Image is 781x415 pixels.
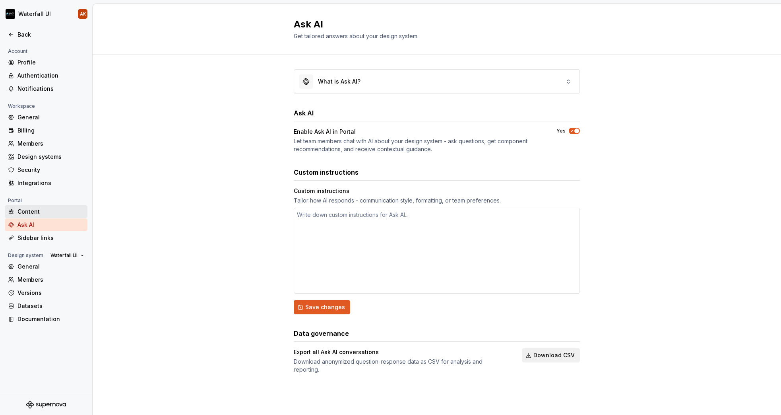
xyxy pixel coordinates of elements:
svg: Supernova Logo [26,401,66,409]
div: Content [17,208,84,216]
span: Waterfall UI [50,252,78,259]
span: Save changes [305,303,345,311]
div: Enable Ask AI in Portal [294,128,542,136]
a: Members [5,137,87,150]
a: Notifications [5,82,87,95]
a: Versions [5,286,87,299]
a: Integrations [5,177,87,189]
a: Content [5,205,87,218]
div: Datasets [17,302,84,310]
div: Account [5,47,31,56]
div: Portal [5,196,25,205]
a: Billing [5,124,87,137]
div: Waterfall UI [18,10,51,18]
div: Let team members chat with AI about your design system - ask questions, get component recommendat... [294,137,542,153]
a: General [5,260,87,273]
div: General [17,263,84,271]
a: Documentation [5,313,87,325]
div: Sidebar links [17,234,84,242]
span: Download CSV [533,351,575,359]
div: Workspace [5,101,38,111]
div: Security [17,166,84,174]
div: Design system [5,251,47,260]
h3: Data governance [294,329,349,338]
div: Billing [17,127,84,134]
h3: Ask AI [294,108,314,118]
a: Security [5,164,87,176]
div: Authentication [17,72,84,80]
div: Ask AI [17,221,84,229]
div: Documentation [17,315,84,323]
div: Back [17,31,84,39]
div: Download anonymized question-response data as CSV for analysis and reporting. [294,358,508,374]
button: Save changes [294,300,350,314]
h3: Custom instructions [294,168,359,177]
a: Sidebar links [5,232,87,244]
label: Yes [556,128,566,134]
a: Ask AI [5,218,87,231]
button: Download CSV [522,348,580,362]
a: Datasets [5,300,87,312]
a: Members [5,273,87,286]
div: General [17,113,84,121]
h2: Ask AI [294,18,570,31]
a: Profile [5,56,87,69]
a: Authentication [5,69,87,82]
div: Tailor how AI responds - communication style, formatting, or team preferences. [294,197,580,205]
div: Integrations [17,179,84,187]
a: Back [5,28,87,41]
div: Notifications [17,85,84,93]
div: Design systems [17,153,84,161]
span: Get tailored answers about your design system. [294,33,419,39]
a: General [5,111,87,124]
button: Waterfall UIAK [2,5,91,23]
div: AK [80,11,86,17]
div: Profile [17,58,84,66]
a: Design systems [5,150,87,163]
div: Custom instructions [294,187,580,195]
div: What is Ask AI? [318,78,360,86]
img: 7a0241b0-c510-47ef-86be-6cc2f0d29437.png [6,9,15,19]
div: Export all Ask AI conversations [294,348,508,356]
div: Members [17,276,84,284]
div: Versions [17,289,84,297]
div: Members [17,140,84,148]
